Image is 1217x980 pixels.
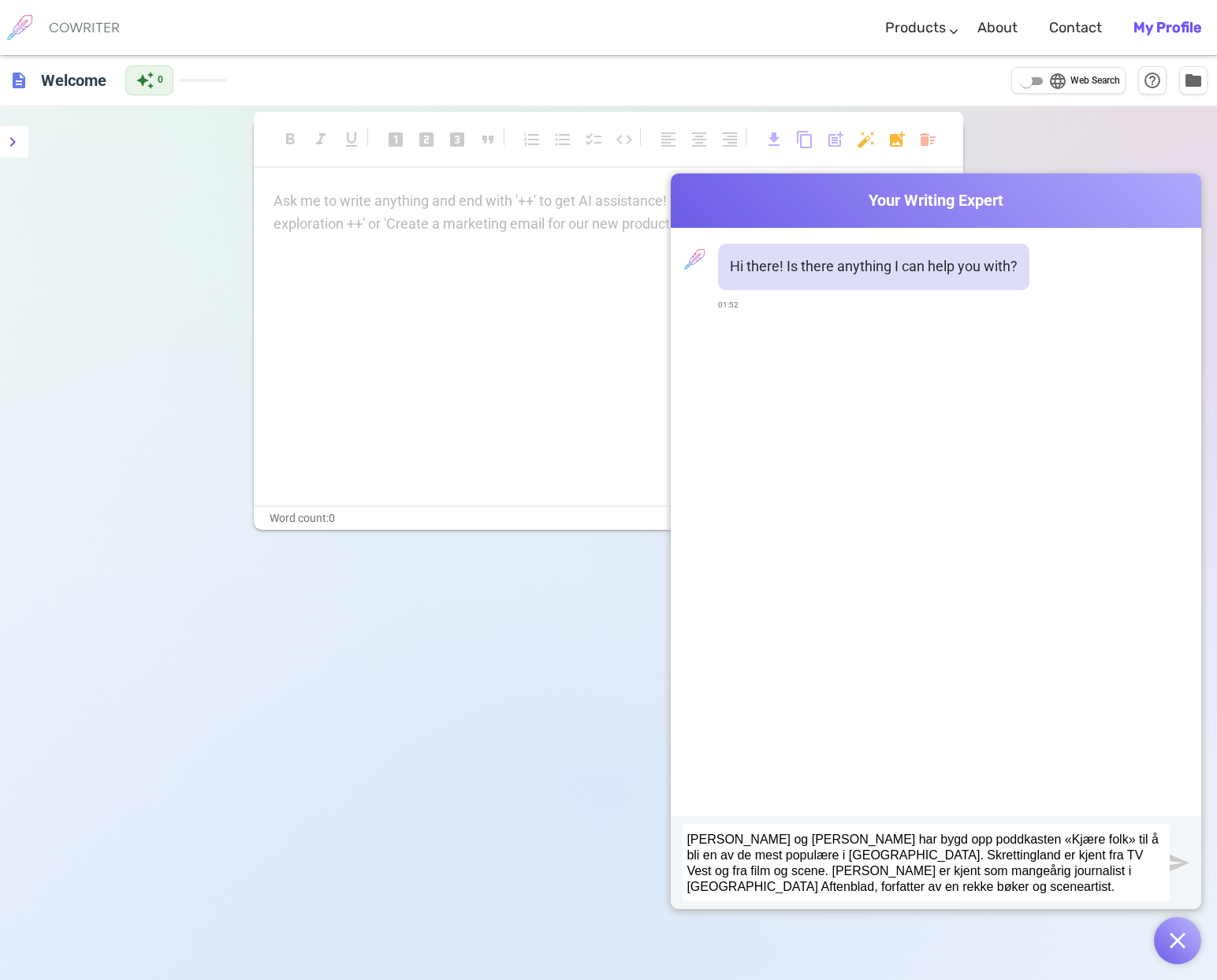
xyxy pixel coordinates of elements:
[281,130,300,149] span: format_bold
[448,130,467,149] span: looks_3
[342,130,361,149] span: format_underlined
[1133,5,1201,51] a: My Profile
[1048,72,1067,91] span: language
[857,130,876,149] span: auto_fix_high
[795,130,814,149] span: content_copy
[49,20,120,35] h6: COWRITER
[690,130,709,149] span: format_align_center
[671,189,1201,212] span: Your Writing Expert
[718,294,739,317] span: 01:52
[553,130,572,149] span: format_list_bulleted
[158,73,163,88] span: 0
[687,832,1166,926] p: [PERSON_NAME] og [PERSON_NAME] har bygd opp poddkasten «Kjære folk» til å bli en av de mest popul...
[386,130,405,149] span: looks_one
[679,244,710,275] img: profile
[311,130,330,149] span: format_italic
[1070,73,1120,89] span: Web Search
[35,65,113,96] h6: Click to edit title
[136,71,154,90] span: auto_awesome
[888,130,906,149] span: add_photo_alternate
[918,130,937,149] span: delete_sweep
[1170,853,1189,873] img: Send
[977,5,1018,51] a: About
[765,130,783,149] span: download
[826,130,845,149] span: post_add
[478,130,497,149] span: format_quote
[1049,5,1102,51] a: Contact
[885,5,946,51] a: Products
[730,255,1018,278] p: Hi there! Is there anything I can help you with?
[417,130,436,149] span: looks_two
[1133,19,1201,36] b: My Profile
[720,130,739,149] span: format_align_right
[1138,66,1167,95] button: Help & Shortcuts
[1179,66,1208,95] button: Manage Documents
[254,507,963,530] div: Word count: 0
[659,130,678,149] span: format_align_left
[615,130,634,149] span: code
[9,71,28,90] span: description
[1143,71,1162,90] span: help_outline
[523,130,542,149] span: format_list_numbered
[584,130,603,149] span: checklist
[1184,71,1203,90] span: folder
[1170,933,1185,948] img: Open chat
